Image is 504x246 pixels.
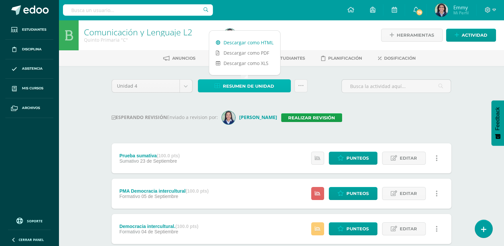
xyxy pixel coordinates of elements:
a: Archivos [5,98,53,118]
span: 78 [416,9,423,16]
span: Herramientas [397,29,434,41]
span: Actividad [462,29,487,41]
div: Quinto Primaria 'C' [84,37,215,43]
a: Asistencia [5,59,53,79]
strong: ESPERANDO REVISIÓN [112,114,167,120]
span: Editar [400,223,417,235]
span: Dosificación [384,56,416,61]
span: Feedback [495,107,501,130]
div: Prueba sumativa [119,153,180,158]
span: Estudiantes [22,27,46,32]
strong: (100.0 pts) [157,153,180,158]
a: Punteos [329,222,377,235]
span: Punteos [346,187,369,200]
span: Editar [400,152,417,164]
span: Punteos [346,223,369,235]
span: 04 de Septiembre [142,229,179,234]
a: Descargar como HTML [209,37,280,48]
div: Democracia intercultural. [119,224,198,229]
span: Punteos [346,152,369,164]
a: Resumen de unidad [198,79,291,92]
span: Cerrar panel [19,237,44,242]
a: Punteos [329,152,377,165]
a: Dosificación [378,53,416,64]
a: Estudiantes [265,53,305,64]
img: c29bf6d770697f40d0d52e8cd4c7b146.png [222,111,235,124]
span: Formativo [119,194,140,199]
a: Mis cursos [5,79,53,98]
a: Planificación [321,53,362,64]
span: Unidad 4 [117,80,175,92]
h1: Comunicación y Lenguaje L2 [84,27,215,37]
span: Editar [400,187,417,200]
span: Planificación [328,56,362,61]
img: aa46adbeae2c5bf295b4e5bf5615201a.png [223,29,237,42]
input: Busca un usuario... [63,4,213,16]
span: Anuncios [172,56,196,61]
span: Enviado a revision por: [167,114,218,120]
a: Comunicación y Lenguaje L2 [84,26,192,38]
a: Anuncios [163,53,196,64]
span: Mis cursos [22,86,43,91]
strong: (100.0 pts) [175,224,198,229]
span: Asistencia [22,66,43,71]
a: Descargar como XLS [209,58,280,68]
a: Estudiantes [5,20,53,40]
input: Busca la actividad aquí... [342,80,451,93]
span: Sumativo [119,158,139,164]
div: PMA Democracia intercultural [119,188,209,194]
span: 23 de Septiembre [140,158,177,164]
span: Estudiantes [275,56,305,61]
a: Soporte [8,216,51,225]
span: Resumen de unidad [223,80,274,92]
button: Feedback - Mostrar encuesta [491,100,504,146]
a: Punteos [329,187,377,200]
a: Descargar como PDF [209,48,280,58]
strong: (100.0 pts) [186,188,209,194]
span: Formativo [119,229,140,234]
span: Archivos [22,105,40,111]
a: [PERSON_NAME] [222,114,281,120]
span: Disciplina [22,47,42,52]
span: Mi Perfil [453,10,468,16]
a: Actividad [446,29,496,42]
span: Emmy [453,4,468,11]
strong: [PERSON_NAME] [239,114,277,120]
span: 05 de Septiembre [142,194,179,199]
img: 929bedaf265c699706e21c4c0cba74d6.png [435,3,448,17]
a: Herramientas [381,29,443,42]
a: Realizar revisión [281,113,342,122]
a: Disciplina [5,40,53,59]
span: Soporte [27,219,43,223]
a: Unidad 4 [112,80,192,92]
